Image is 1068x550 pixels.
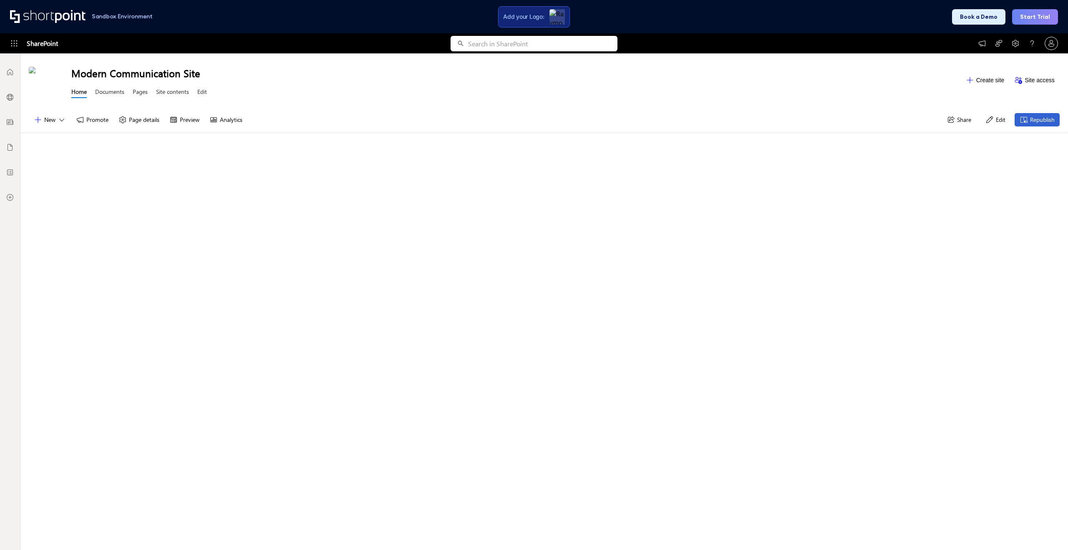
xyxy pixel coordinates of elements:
[1009,73,1060,87] button: Site access
[71,88,87,98] a: Home
[952,9,1005,25] button: Book a Demo
[549,9,565,25] img: Raymond-IS-Central_red-black_Logo.png
[29,67,63,93] img: Raymond-IS-Central_red-black_Logo.png
[468,36,617,51] input: Search in SharePoint
[503,13,544,20] span: Add your Logo:
[71,66,961,80] h1: Modern Communication Site
[980,113,1010,126] button: Edit
[1015,113,1060,126] button: Republish
[156,88,189,98] a: Site contents
[92,14,153,19] h1: Sandbox Environment
[164,113,204,126] button: Preview
[71,113,113,126] button: Promote
[942,113,976,126] button: Share
[197,88,207,98] a: Edit
[961,73,1010,87] button: Create site
[27,33,58,53] span: SharePoint
[95,88,124,98] a: Documents
[1026,510,1068,550] iframe: Chat Widget
[1012,9,1058,25] button: Start Trial
[204,113,247,126] button: Analytics
[113,113,164,126] button: Page details
[29,113,71,126] button: New
[133,88,148,98] a: Pages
